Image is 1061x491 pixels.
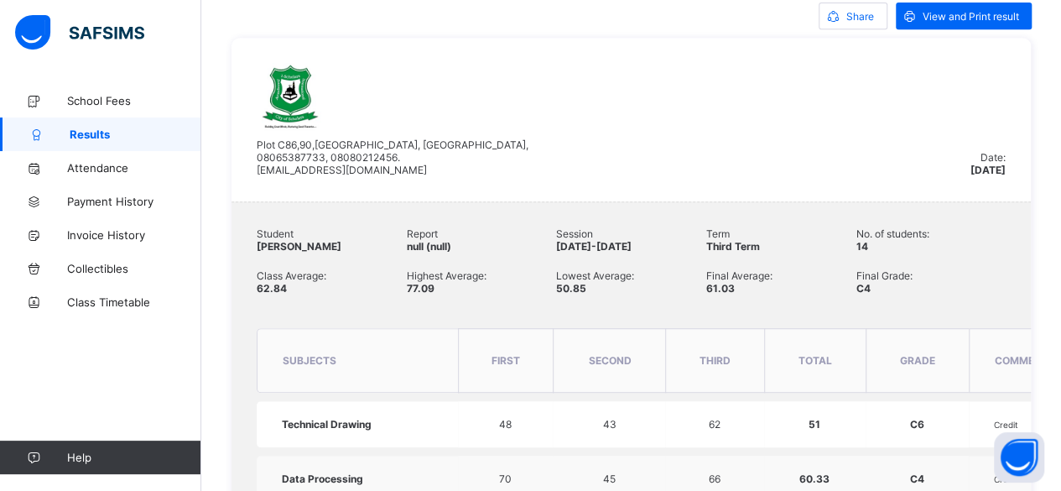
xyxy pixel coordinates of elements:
span: 66 [709,473,720,485]
span: Help [67,451,200,464]
span: Highest Average: [407,269,557,282]
span: 14 [856,240,867,253]
span: comment [995,354,1048,367]
span: 62.84 [257,282,287,295]
span: Data Processing [282,473,363,485]
span: grade [900,354,935,367]
span: Class Average: [257,269,407,282]
span: C4 [856,282,870,295]
span: [PERSON_NAME] [257,240,341,253]
span: Lowest Average: [556,269,706,282]
span: View and Print result [923,10,1019,23]
span: Third Term [706,240,760,253]
span: 45 [603,473,616,485]
span: Share [846,10,874,23]
span: THIRD [700,354,731,367]
span: Final Average: [706,269,856,282]
span: 70 [499,473,512,485]
img: safsims [15,15,144,50]
span: 62 [709,418,720,431]
span: Date: [980,151,1006,164]
span: 61.03 [706,282,735,295]
span: Final Grade: [856,269,1006,282]
span: Invoice History [67,228,201,242]
span: No. of students: [856,227,1006,240]
span: Payment History [67,195,201,208]
span: Session [556,227,706,240]
span: Class Timetable [67,295,201,309]
span: Term [706,227,856,240]
span: Student [257,227,407,240]
span: [DATE] [970,164,1006,176]
span: C6 [910,418,924,431]
img: ischolars.png [257,63,324,130]
span: Plot C86,90,[GEOGRAPHIC_DATA], [GEOGRAPHIC_DATA], 08065387733, 08080212456. [EMAIL_ADDRESS][DOMAI... [257,138,528,176]
button: Open asap [994,432,1044,483]
span: SECOND [588,354,631,367]
span: Credit [994,420,1018,430]
span: Results [70,128,201,141]
span: FIRST [491,354,520,367]
span: 77.09 [407,282,434,295]
span: total [798,354,832,367]
span: Collectibles [67,262,201,275]
span: 48 [499,418,512,431]
span: Report [407,227,557,240]
span: 50.85 [556,282,586,295]
span: School Fees [67,94,201,107]
span: subjects [283,354,336,367]
span: [DATE]-[DATE] [556,240,632,253]
span: C4 [910,473,924,485]
span: null (null) [407,240,451,253]
span: 51 [809,418,820,431]
span: Technical Drawing [282,418,372,431]
span: 60.33 [799,473,830,485]
span: 43 [602,418,616,431]
span: Attendance [67,161,201,175]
